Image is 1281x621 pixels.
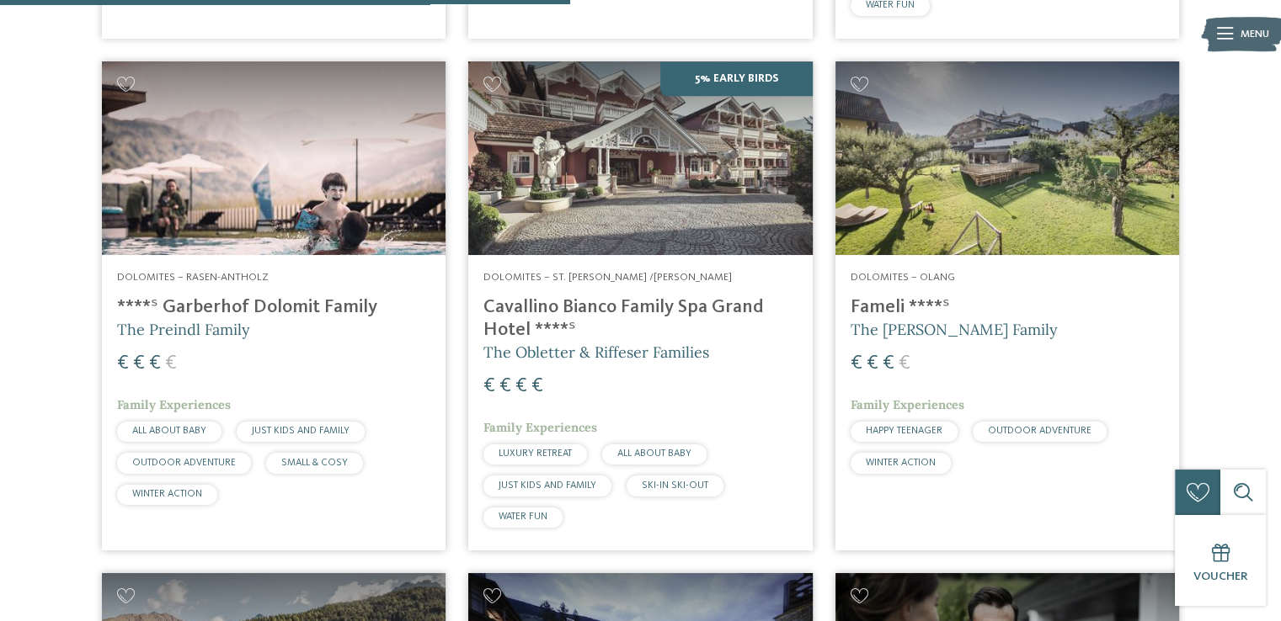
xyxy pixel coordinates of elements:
span: The Preindl Family [117,320,250,339]
img: Looking for family hotels? Find the best ones here! [102,61,446,255]
a: Looking for family hotels? Find the best ones here! Dolomites – Olang Fameli ****ˢ The [PERSON_NA... [835,61,1179,550]
span: € [899,353,910,374]
img: Looking for family hotels? Find the best ones here! [835,61,1179,255]
span: ALL ABOUT BABY [617,448,691,459]
span: Family Experiences [483,420,597,435]
span: Family Experiences [117,397,231,412]
span: OUTDOOR ADVENTURE [988,426,1092,436]
span: The Obletter & Riffeser Families [483,342,709,362]
a: Looking for family hotels? Find the best ones here! Dolomites – Rasen-Antholz ****ˢ Garberhof Dol... [102,61,446,550]
span: SMALL & COSY [281,458,348,468]
span: LUXURY RETREAT [499,448,572,459]
span: € [483,376,495,396]
span: OUTDOOR ADVENTURE [132,458,236,468]
span: Dolomites – St. [PERSON_NAME] /[PERSON_NAME] [483,272,732,283]
span: € [515,376,527,396]
a: Voucher [1175,515,1266,606]
span: € [851,353,862,374]
span: HAPPY TEENAGER [866,426,942,436]
span: SKI-IN SKI-OUT [642,480,708,491]
span: Dolomites – Rasen-Antholz [117,272,269,283]
span: € [133,353,145,374]
span: ALL ABOUT BABY [132,426,206,436]
span: WINTER ACTION [866,458,936,468]
span: € [149,353,161,374]
h4: Cavallino Bianco Family Spa Grand Hotel ****ˢ [483,296,797,342]
span: € [165,353,177,374]
span: The [PERSON_NAME] Family [851,320,1058,339]
span: € [499,376,511,396]
span: WATER FUN [499,512,547,522]
img: Family Spa Grand Hotel Cavallino Bianco ****ˢ [468,61,812,255]
span: WINTER ACTION [132,489,202,499]
span: € [883,353,894,374]
h4: ****ˢ Garberhof Dolomit Family [117,296,430,319]
span: € [531,376,543,396]
span: JUST KIDS AND FAMILY [252,426,350,436]
span: Family Experiences [851,397,964,412]
span: Dolomites – Olang [851,272,955,283]
span: € [117,353,129,374]
span: € [867,353,878,374]
span: JUST KIDS AND FAMILY [499,480,596,491]
span: Voucher [1193,571,1247,582]
a: Looking for family hotels? Find the best ones here! 5% Early Birds Dolomites – St. [PERSON_NAME] ... [468,61,812,550]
